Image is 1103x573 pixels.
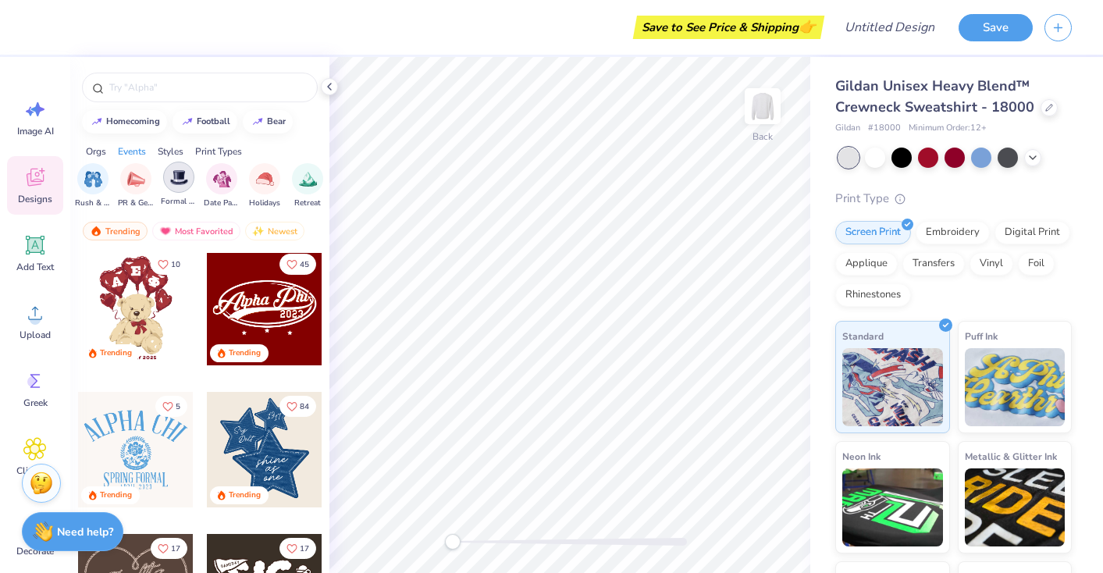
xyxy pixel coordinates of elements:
[842,448,881,464] span: Neon Ink
[637,16,820,39] div: Save to See Price & Shipping
[279,538,316,559] button: Like
[909,122,987,135] span: Minimum Order: 12 +
[213,170,231,188] img: Date Parties & Socials Image
[300,261,309,269] span: 45
[835,283,911,307] div: Rhinestones
[86,144,106,158] div: Orgs
[835,221,911,244] div: Screen Print
[17,125,54,137] span: Image AI
[832,12,947,43] input: Untitled Design
[970,252,1013,276] div: Vinyl
[171,545,180,553] span: 17
[23,397,48,409] span: Greek
[835,252,898,276] div: Applique
[100,489,132,501] div: Trending
[243,110,293,133] button: bear
[249,163,280,209] div: filter for Holidays
[965,348,1066,426] img: Puff Ink
[249,198,280,209] span: Holidays
[20,329,51,341] span: Upload
[229,489,261,501] div: Trending
[835,122,860,135] span: Gildan
[249,163,280,209] button: filter button
[835,77,1034,116] span: Gildan Unisex Heavy Blend™ Crewneck Sweatshirt - 18000
[799,17,816,36] span: 👉
[83,222,148,240] div: Trending
[9,464,61,489] span: Clipart & logos
[158,144,183,158] div: Styles
[155,396,187,417] button: Like
[161,196,197,208] span: Formal & Semi
[842,468,943,546] img: Neon Ink
[747,91,778,122] img: Back
[445,534,461,550] div: Accessibility label
[91,117,103,126] img: trend_line.gif
[90,226,102,237] img: trending.gif
[229,347,261,359] div: Trending
[161,162,197,208] div: filter for Formal & Semi
[245,222,304,240] div: Newest
[300,403,309,411] span: 84
[965,328,998,344] span: Puff Ink
[176,403,180,411] span: 5
[195,144,242,158] div: Print Types
[965,448,1057,464] span: Metallic & Glitter Ink
[106,117,160,126] div: homecoming
[251,117,264,126] img: trend_line.gif
[151,254,187,275] button: Like
[75,163,111,209] div: filter for Rush & Bid
[18,193,52,205] span: Designs
[57,525,113,539] strong: Need help?
[108,80,308,95] input: Try "Alpha"
[159,226,172,237] img: most_fav.gif
[842,328,884,344] span: Standard
[127,170,145,188] img: PR & General Image
[82,110,167,133] button: homecoming
[300,545,309,553] span: 17
[118,144,146,158] div: Events
[959,14,1033,41] button: Save
[204,198,240,209] span: Date Parties & Socials
[84,170,102,188] img: Rush & Bid Image
[75,163,111,209] button: filter button
[161,163,197,209] button: filter button
[171,261,180,269] span: 10
[170,169,188,187] img: Formal & Semi Image
[204,163,240,209] div: filter for Date Parties & Socials
[842,348,943,426] img: Standard
[294,198,321,209] span: Retreat
[152,222,240,240] div: Most Favorited
[118,163,154,209] button: filter button
[181,117,194,126] img: trend_line.gif
[292,163,323,209] button: filter button
[16,545,54,557] span: Decorate
[292,163,323,209] div: filter for Retreat
[100,347,132,359] div: Trending
[267,117,286,126] div: bear
[197,117,230,126] div: football
[204,163,240,209] button: filter button
[118,163,154,209] div: filter for PR & General
[151,538,187,559] button: Like
[916,221,990,244] div: Embroidery
[75,198,111,209] span: Rush & Bid
[173,110,237,133] button: football
[279,254,316,275] button: Like
[1018,252,1055,276] div: Foil
[256,170,274,188] img: Holidays Image
[994,221,1070,244] div: Digital Print
[753,130,773,144] div: Back
[118,198,154,209] span: PR & General
[252,226,265,237] img: newest.gif
[279,396,316,417] button: Like
[835,190,1072,208] div: Print Type
[299,170,317,188] img: Retreat Image
[16,261,54,273] span: Add Text
[902,252,965,276] div: Transfers
[965,468,1066,546] img: Metallic & Glitter Ink
[868,122,901,135] span: # 18000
